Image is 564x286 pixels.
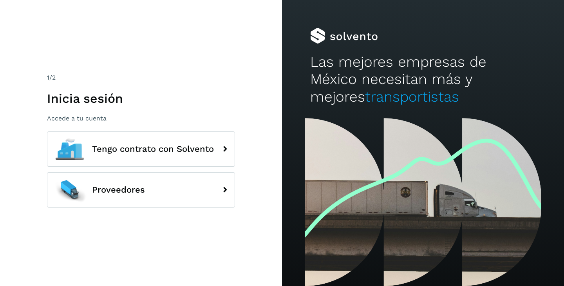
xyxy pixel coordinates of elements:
[365,88,459,105] span: transportistas
[92,185,145,195] span: Proveedores
[47,73,235,82] div: /2
[47,74,49,81] span: 1
[47,131,235,167] button: Tengo contrato con Solvento
[92,144,214,154] span: Tengo contrato con Solvento
[47,172,235,208] button: Proveedores
[47,91,235,106] h1: Inicia sesión
[310,53,536,106] h2: Las mejores empresas de México necesitan más y mejores
[47,115,235,122] p: Accede a tu cuenta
